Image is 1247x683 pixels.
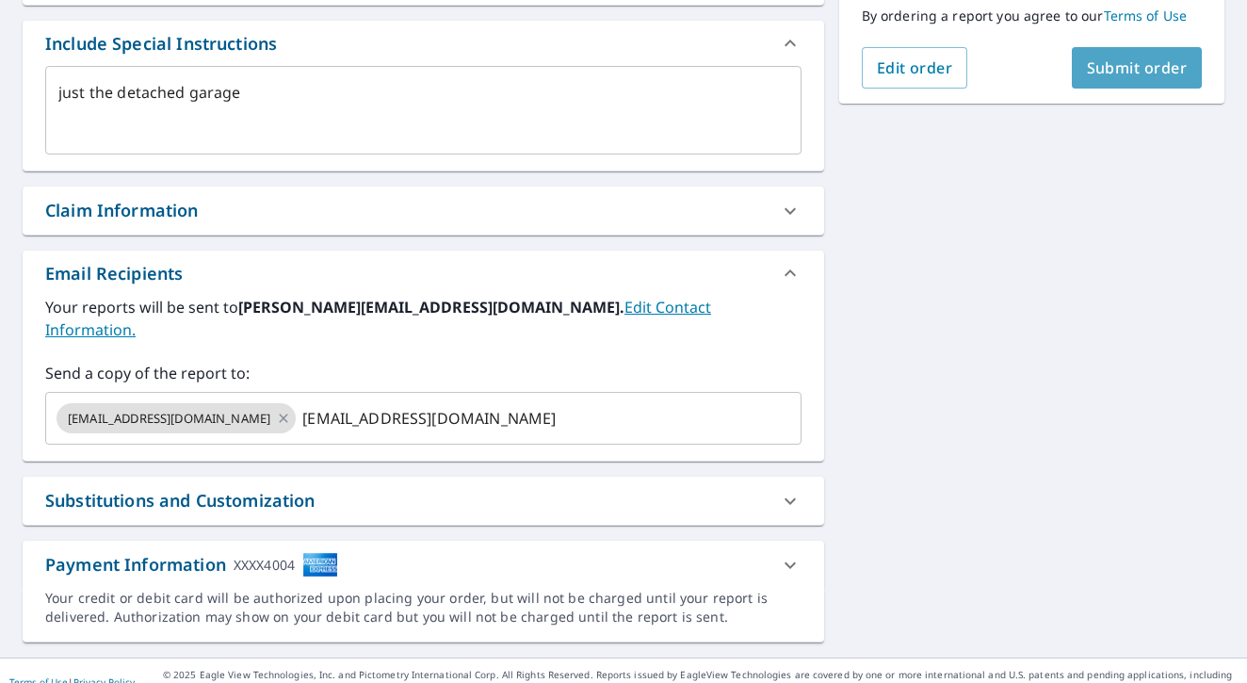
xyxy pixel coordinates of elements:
[58,84,788,138] textarea: just the detached garage
[877,57,953,78] span: Edit order
[57,410,282,428] span: [EMAIL_ADDRESS][DOMAIN_NAME]
[45,261,183,286] div: Email Recipients
[23,187,824,235] div: Claim Information
[45,198,199,223] div: Claim Information
[45,488,316,513] div: Substitutions and Customization
[862,47,968,89] button: Edit order
[1072,47,1203,89] button: Submit order
[302,552,338,577] img: cardImage
[1104,7,1188,24] a: Terms of Use
[23,251,824,296] div: Email Recipients
[57,403,296,433] div: [EMAIL_ADDRESS][DOMAIN_NAME]
[45,362,802,384] label: Send a copy of the report to:
[862,8,1202,24] p: By ordering a report you agree to our
[234,552,295,577] div: XXXX4004
[45,31,277,57] div: Include Special Instructions
[1087,57,1188,78] span: Submit order
[45,552,338,577] div: Payment Information
[23,541,824,589] div: Payment InformationXXXX4004cardImage
[23,477,824,525] div: Substitutions and Customization
[238,297,624,317] b: [PERSON_NAME][EMAIL_ADDRESS][DOMAIN_NAME].
[23,21,824,66] div: Include Special Instructions
[45,296,802,341] label: Your reports will be sent to
[45,589,802,626] div: Your credit or debit card will be authorized upon placing your order, but will not be charged unt...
